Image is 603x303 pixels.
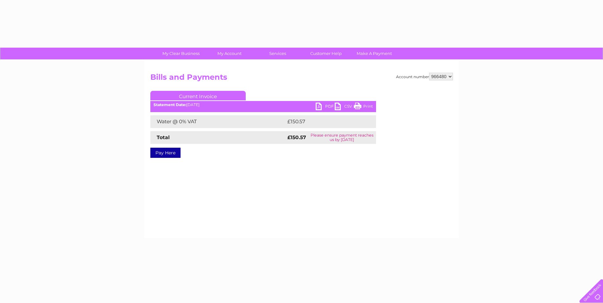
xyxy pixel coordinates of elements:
[251,48,304,59] a: Services
[286,115,364,128] td: £150.57
[316,103,335,112] a: PDF
[155,48,207,59] a: My Clear Business
[287,134,306,140] strong: £150.57
[150,115,286,128] td: Water @ 0% VAT
[154,102,186,107] b: Statement Date:
[150,91,246,100] a: Current Invoice
[150,148,181,158] a: Pay Here
[354,103,373,112] a: Print
[150,103,376,107] div: [DATE]
[308,131,376,144] td: Please ensure payment reaches us by [DATE]
[396,73,453,80] div: Account number
[300,48,352,59] a: Customer Help
[157,134,170,140] strong: Total
[150,73,453,85] h2: Bills and Payments
[348,48,401,59] a: Make A Payment
[203,48,256,59] a: My Account
[335,103,354,112] a: CSV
